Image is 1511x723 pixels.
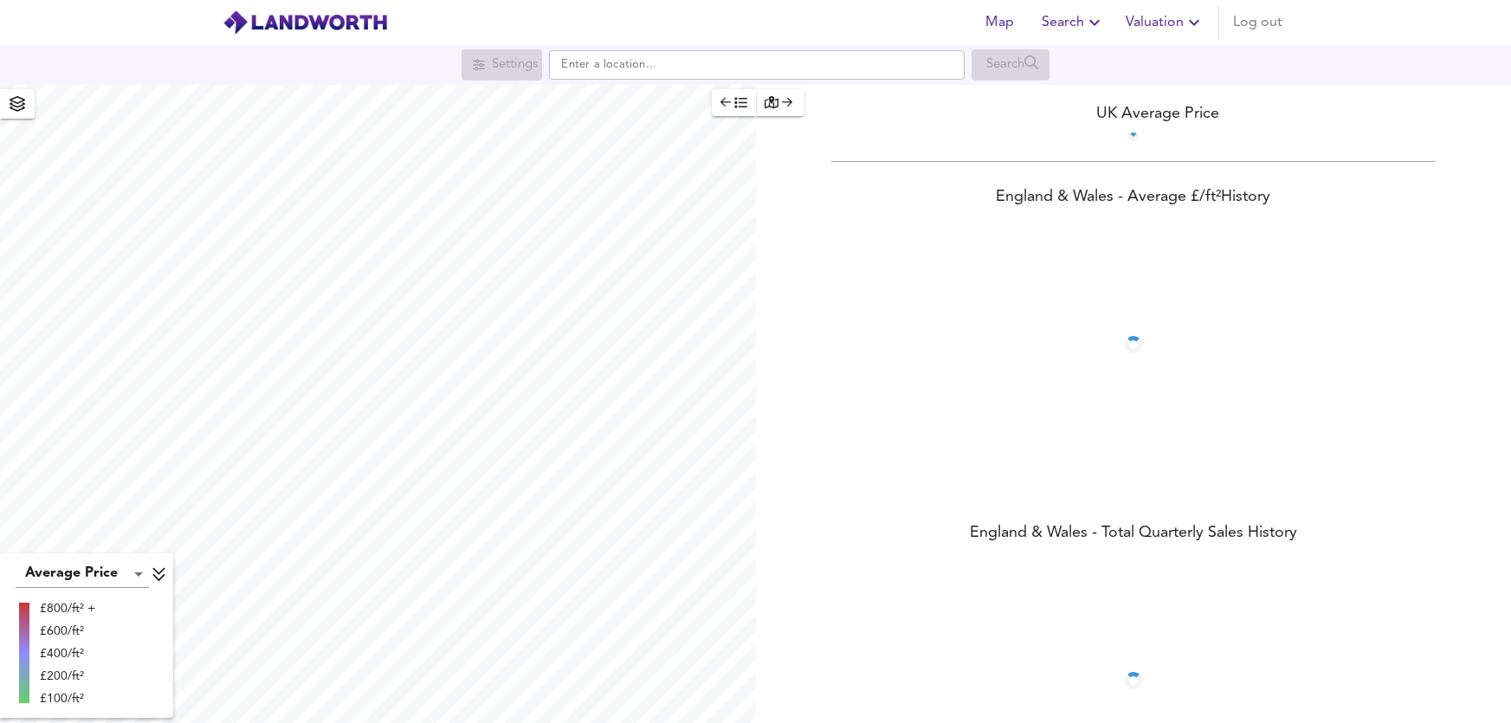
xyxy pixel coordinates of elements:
[1233,10,1282,35] span: Log out
[1119,5,1211,40] button: Valuation
[40,645,95,662] div: £400/ft²
[223,10,388,36] img: logo
[40,623,95,640] div: £600/ft²
[549,50,965,80] input: Enter a location...
[1042,10,1105,35] span: Search
[972,5,1028,40] button: Map
[16,560,149,588] div: Average Price
[1226,5,1289,40] button: Log out
[979,10,1021,35] span: Map
[40,600,95,617] div: £800/ft² +
[1035,5,1112,40] button: Search
[972,49,1050,81] div: Search for a location first or explore the map
[40,668,95,685] div: £200/ft²
[40,690,95,707] div: £100/ft²
[1126,10,1204,35] span: Valuation
[462,49,542,81] div: Search for a location first or explore the map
